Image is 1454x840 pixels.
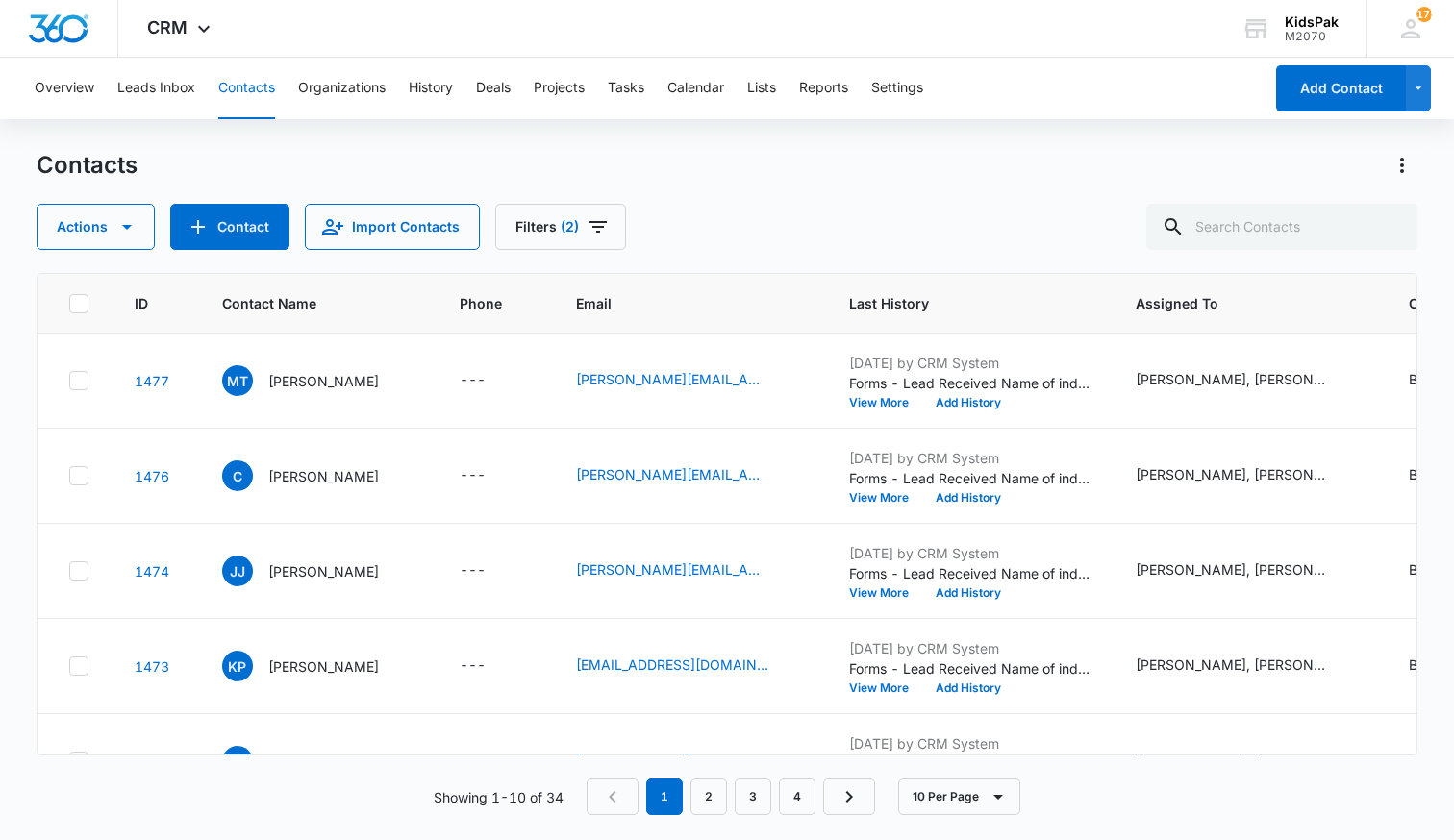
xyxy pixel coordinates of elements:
[1276,65,1406,111] button: Add Contact
[434,787,564,807] p: Showing 1-10 of 34
[222,556,414,586] div: Contact Name - Jeanmarie Juergensen - Select to Edit Field
[922,397,1015,408] button: Add History
[849,492,922,504] button: View More
[667,58,724,119] button: Calendar
[1136,464,1363,487] div: Assigned To - Pat Johnson, Stan Seago - Select to Edit Field
[1136,293,1335,313] span: Assigned To
[268,752,379,772] p: [PERSON_NAME]
[222,460,414,491] div: Contact Name - Carlie - Select to Edit Field
[409,58,453,119] button: History
[576,750,768,770] a: [PERSON_NAME][EMAIL_ADDRESS][DOMAIN_NAME]
[222,460,253,491] span: C
[460,655,520,678] div: Phone - - Select to Edit Field
[735,778,771,815] a: Page 3
[576,369,803,392] div: Email - Michelle.taaffe@tsd.org - Select to Edit Field
[534,58,585,119] button: Projects
[1136,464,1328,484] div: [PERSON_NAME], [PERSON_NAME]
[222,365,253,396] span: MT
[268,371,379,391] p: [PERSON_NAME]
[460,369,520,392] div: Phone - - Select to Edit Field
[849,293,1062,313] span: Last History
[747,58,776,119] button: Lists
[147,17,188,37] span: CRM
[305,204,480,250] button: Import Contacts
[476,58,511,119] button: Deals
[268,656,379,677] p: [PERSON_NAME]
[460,750,486,773] div: ---
[460,559,486,582] div: ---
[849,563,1090,583] p: Forms - Lead Received Name of individual submitting this request: [PERSON_NAME] Email: [PERSON_NA...
[1136,559,1363,582] div: Assigned To - Pat Johnson, Stan Seago - Select to Edit Field
[576,464,768,484] a: [PERSON_NAME][EMAIL_ADDRESS][PERSON_NAME][DOMAIN_NAME]
[849,733,1090,754] p: [DATE] by CRM System
[222,746,414,777] div: Contact Name - Gloria Major - Select to Edit Field
[135,293,148,313] span: ID
[135,754,169,770] a: Navigate to contact details page for Gloria Major
[37,151,138,180] h1: Contacts
[460,655,486,678] div: ---
[1285,30,1339,43] div: account id
[268,561,379,581] p: [PERSON_NAME]
[460,750,520,773] div: Phone - - Select to Edit Field
[871,58,923,119] button: Settings
[460,369,486,392] div: ---
[587,778,875,815] nav: Pagination
[460,464,486,487] div: ---
[849,397,922,408] button: View More
[1416,7,1432,22] div: notifications count
[576,655,803,678] div: Email - kpresley.sunrise@nocoha.org - Select to Edit Field
[849,543,1090,563] p: [DATE] by CRM System
[849,682,922,694] button: View More
[495,204,626,250] button: Filters
[1146,204,1417,250] input: Search Contacts
[690,778,727,815] a: Page 2
[849,754,1090,774] p: Forms - Lead Received Name of individual submitting this request: [PERSON_NAME] Email: [PERSON_NA...
[222,746,253,777] span: GM
[849,638,1090,658] p: [DATE] by CRM System
[576,559,803,582] div: Email - jeanmarie.juergensen@tsd.org - Select to Edit Field
[576,464,803,487] div: Email - carlie.jessop@tsd.org - Select to Edit Field
[1136,655,1363,678] div: Assigned To - Pat Johnson, Stan Seago - Select to Edit Field
[646,778,683,815] em: 1
[135,658,169,675] a: Navigate to contact details page for Kerri Presley
[849,373,1090,393] p: Forms - Lead Received Name of individual submitting this request: [PERSON_NAME] Email: [PERSON_NA...
[849,353,1090,373] p: [DATE] by CRM System
[222,651,414,681] div: Contact Name - Kerri Presley - Select to Edit Field
[222,556,253,586] span: JJ
[1136,369,1363,392] div: Assigned To - Pat Johnson, Stan Seago - Select to Edit Field
[268,466,379,486] p: [PERSON_NAME]
[576,750,803,773] div: Email - gloria.major@tsd.org - Select to Edit Field
[898,778,1020,815] button: 10 Per Page
[218,58,275,119] button: Contacts
[1416,7,1432,22] span: 175
[608,58,644,119] button: Tasks
[222,651,253,681] span: KP
[1136,750,1363,773] div: Assigned To - Pat Johnson, Stan Seago - Select to Edit Field
[460,559,520,582] div: Phone - - Select to Edit Field
[576,369,768,389] a: [PERSON_NAME][EMAIL_ADDRESS][PERSON_NAME][DOMAIN_NAME]
[1136,750,1328,770] div: [PERSON_NAME], [PERSON_NAME]
[576,655,768,675] a: [EMAIL_ADDRESS][DOMAIN_NAME]
[823,778,875,815] a: Next Page
[37,204,155,250] button: Actions
[849,448,1090,468] p: [DATE] by CRM System
[222,293,386,313] span: Contact Name
[779,778,815,815] a: Page 4
[1136,655,1328,675] div: [PERSON_NAME], [PERSON_NAME]
[576,293,775,313] span: Email
[922,682,1015,694] button: Add History
[170,204,289,250] button: Add Contact
[922,492,1015,504] button: Add History
[117,58,195,119] button: Leads Inbox
[849,658,1090,679] p: Forms - Lead Received Name of individual submitting this request: [PERSON_NAME] Email: [EMAIL_ADD...
[849,587,922,599] button: View More
[135,563,169,580] a: Navigate to contact details page for Jeanmarie Juergensen
[849,468,1090,488] p: Forms - Lead Received Name of individual submitting this request: [PERSON_NAME] Email: [PERSON_NA...
[460,464,520,487] div: Phone - - Select to Edit Field
[135,468,169,484] a: Navigate to contact details page for Carlie
[1387,150,1417,181] button: Actions
[35,58,94,119] button: Overview
[135,373,169,389] a: Navigate to contact details page for Michelle Taaffe
[460,293,502,313] span: Phone
[222,365,414,396] div: Contact Name - Michelle Taaffe - Select to Edit Field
